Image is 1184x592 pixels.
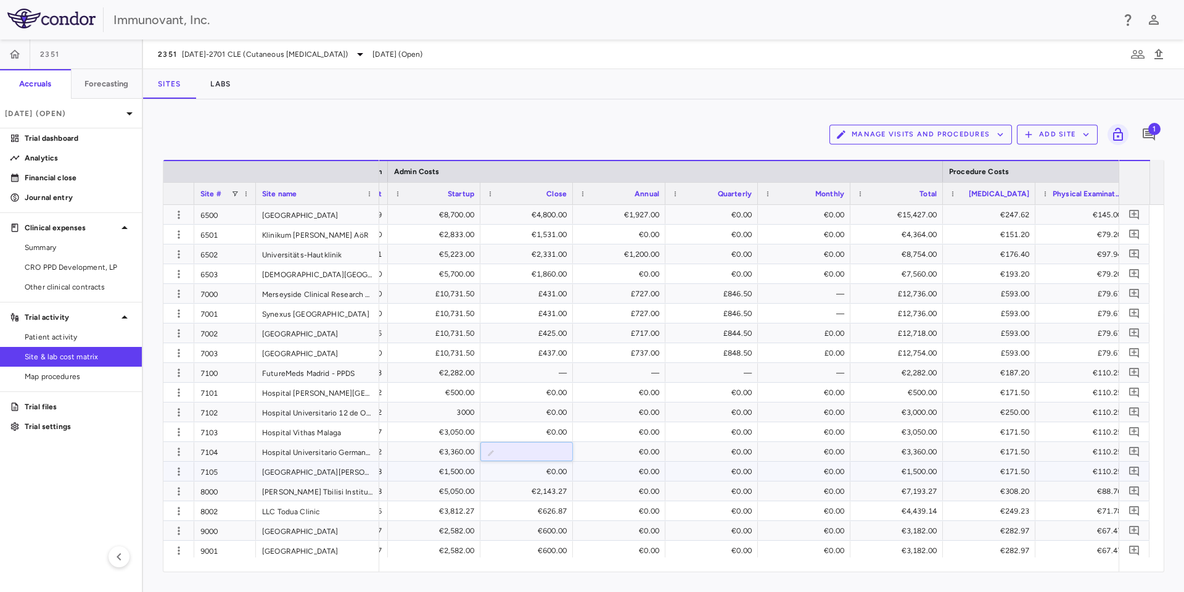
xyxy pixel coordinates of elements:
[1141,127,1156,142] svg: Add comment
[861,501,937,521] div: €4,439.14
[491,343,567,363] div: £437.00
[194,442,256,461] div: 7104
[491,482,567,501] div: €2,143.27
[1046,521,1122,541] div: €67.47
[182,49,348,60] span: [DATE]-2701 CLE (Cutaneous [MEDICAL_DATA])
[635,190,659,198] span: Annual
[718,190,752,198] span: Quarterly
[1126,325,1143,341] button: Add comment
[1126,502,1143,519] button: Add comment
[84,78,129,90] h6: Forecasting
[1126,404,1143,420] button: Add comment
[949,167,1009,176] span: Procedure Costs
[194,422,256,441] div: 7103
[491,264,567,284] div: €1,860.00
[1126,483,1143,499] button: Add comment
[954,284,1029,304] div: £593.00
[861,323,937,343] div: £12,718.00
[769,521,844,541] div: €0.00
[769,383,844,402] div: €0.00
[1128,248,1140,260] svg: Add comment
[584,422,659,442] div: €0.00
[399,442,474,462] div: €3,360.00
[1126,226,1143,243] button: Add comment
[25,222,117,233] p: Clinical expenses
[954,402,1029,422] div: €250.00
[954,323,1029,343] div: £593.00
[1126,344,1143,361] button: Add comment
[399,363,474,383] div: €2,282.00
[256,383,379,402] div: Hospital [PERSON_NAME][GEOGRAPHIC_DATA]
[399,482,474,501] div: €5,050.00
[954,482,1029,501] div: €308.20
[194,462,256,481] div: 7105
[1046,422,1122,442] div: €110.25
[25,262,132,273] span: CRO PPD Development, LP
[25,152,132,164] p: Analytics
[1128,386,1140,398] svg: Add comment
[25,133,132,144] p: Trial dashboard
[25,351,132,362] span: Site & lab cost matrix
[256,363,379,382] div: FutureMeds Madrid - PPDS
[861,363,937,383] div: €2,282.00
[1128,544,1140,556] svg: Add comment
[194,284,256,303] div: 7000
[1126,463,1143,480] button: Add comment
[584,402,659,422] div: €0.00
[399,422,474,442] div: €3,050.00
[769,264,844,284] div: €0.00
[143,69,195,99] button: Sites
[491,225,567,244] div: €1,531.00
[491,284,567,304] div: £431.00
[399,383,474,402] div: €500.00
[1126,423,1143,440] button: Add comment
[1126,542,1143,559] button: Add comment
[25,172,132,183] p: Financial close
[256,501,379,520] div: LLC Todua Clinic
[769,442,844,462] div: €0.00
[1046,363,1122,383] div: €110.25
[262,190,297,198] span: Site name
[584,205,659,225] div: €1,927.00
[399,284,474,304] div: £10,731.50
[676,304,752,323] div: £846.50
[491,244,567,264] div: €2,331.00
[1128,228,1140,240] svg: Add comment
[1046,284,1122,304] div: £79.67
[256,462,379,481] div: [GEOGRAPHIC_DATA][PERSON_NAME]
[1017,125,1098,144] button: Add Site
[1126,364,1143,381] button: Add comment
[256,442,379,461] div: Hospital Universitario Germans Trias i [GEOGRAPHIC_DATA]
[448,190,474,198] span: Startup
[769,244,844,264] div: €0.00
[256,422,379,441] div: Hospital Vithas Malaga
[7,9,96,28] img: logo-full-SnFGN8VE.png
[1126,285,1143,302] button: Add comment
[769,541,844,561] div: €0.00
[1138,124,1159,145] button: Add comment
[491,541,567,561] div: €600.00
[25,421,132,432] p: Trial settings
[1128,465,1140,477] svg: Add comment
[954,422,1029,442] div: €171.50
[194,304,256,323] div: 7001
[954,205,1029,225] div: €247.62
[25,242,132,253] span: Summary
[1128,327,1140,339] svg: Add comment
[194,323,256,343] div: 7002
[676,402,752,422] div: €0.00
[954,501,1029,521] div: €249.23
[194,482,256,501] div: 8000
[1128,406,1140,418] svg: Add comment
[676,383,752,402] div: €0.00
[194,363,256,382] div: 7100
[1128,446,1140,457] svg: Add comment
[491,383,567,402] div: €0.00
[399,501,474,521] div: €3,812.27
[1126,384,1143,401] button: Add comment
[256,343,379,362] div: [GEOGRAPHIC_DATA]
[769,501,844,521] div: €0.00
[256,244,379,264] div: Universitäts-Hautklinik
[491,462,567,482] div: €0.00
[491,363,567,383] div: —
